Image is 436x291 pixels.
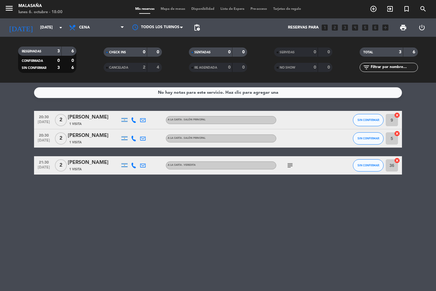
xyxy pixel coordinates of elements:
i: turned_in_not [403,5,410,13]
strong: 0 [143,50,145,54]
span: 2 [55,159,67,172]
span: SERVIDAS [280,51,295,54]
strong: 0 [57,59,60,63]
button: SIN CONFIRMAR [353,114,384,126]
strong: 3 [57,49,60,53]
span: CANCELADA [109,66,128,69]
i: looks_5 [361,24,369,32]
span: RESERVADAS [22,50,41,53]
div: [PERSON_NAME] [68,132,120,140]
span: 2 [55,114,67,126]
i: filter_list [363,64,370,71]
span: SENTADAS [194,51,211,54]
strong: 0 [242,50,246,54]
div: Malasaña [18,3,63,9]
strong: 0 [228,65,231,70]
button: SIN CONFIRMAR [353,159,384,172]
button: SIN CONFIRMAR [353,132,384,145]
span: 20:30 [36,131,52,138]
strong: 6 [71,49,75,53]
span: CONFIRMADA [22,59,43,62]
strong: 3 [57,66,60,70]
div: lunes 6. octubre - 18:00 [18,9,63,15]
strong: 3 [399,50,401,54]
span: 21:30 [36,158,52,165]
span: print [400,24,407,31]
i: [DATE] [5,21,37,34]
span: Disponibilidad [188,7,217,11]
span: 1 Visita [69,167,82,172]
span: TOTAL [363,51,373,54]
strong: 0 [327,65,331,70]
strong: 2 [143,65,145,70]
i: looks_two [331,24,339,32]
span: A LA CARTA - Veredita [168,164,196,166]
span: SIN CONFIRMAR [358,164,379,167]
span: pending_actions [193,24,201,31]
i: power_settings_new [418,24,426,31]
strong: 0 [314,65,316,70]
strong: 0 [157,50,160,54]
span: SIN CONFIRMAR [358,118,379,122]
strong: 6 [71,66,75,70]
span: Mis reservas [132,7,158,11]
span: Cena [79,25,90,30]
span: 20:30 [36,113,52,120]
strong: 0 [228,50,231,54]
span: NO SHOW [280,66,295,69]
span: Mapa de mesas [158,7,188,11]
span: 2 [55,132,67,145]
i: looks_3 [341,24,349,32]
span: RE AGENDADA [194,66,217,69]
span: [DATE] [36,165,52,172]
strong: 0 [71,59,75,63]
i: add_box [381,24,389,32]
span: CHECK INS [109,51,126,54]
i: looks_6 [371,24,379,32]
i: cancel [394,112,400,118]
div: [PERSON_NAME] [68,113,120,121]
strong: 0 [242,65,246,70]
strong: 0 [327,50,331,54]
span: Lista de Espera [217,7,247,11]
strong: 6 [413,50,416,54]
span: Reservas para [288,25,319,30]
i: subject [286,162,294,169]
button: menu [5,4,14,15]
i: cancel [394,157,400,164]
div: No hay notas para este servicio. Haz clic para agregar una [158,89,278,96]
i: add_circle_outline [370,5,377,13]
span: 1 Visita [69,140,82,145]
input: Filtrar por nombre... [370,64,418,71]
i: menu [5,4,14,13]
span: 1 Visita [69,122,82,127]
i: looks_4 [351,24,359,32]
span: A LA CARTA - Salón Principal [168,137,205,139]
span: [DATE] [36,120,52,127]
strong: 0 [314,50,316,54]
i: cancel [394,130,400,137]
div: LOG OUT [413,18,432,37]
span: A LA CARTA - Salón Principal [168,119,205,121]
span: Pre-acceso [247,7,270,11]
span: SIN CONFIRMAR [22,66,46,70]
span: [DATE] [36,138,52,145]
i: looks_one [321,24,329,32]
span: SIN CONFIRMAR [358,137,379,140]
i: search [419,5,427,13]
i: arrow_drop_down [57,24,64,31]
strong: 4 [157,65,160,70]
span: Tarjetas de regalo [270,7,304,11]
i: exit_to_app [386,5,394,13]
div: [PERSON_NAME] [68,159,120,167]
